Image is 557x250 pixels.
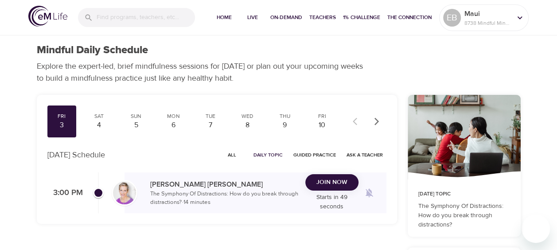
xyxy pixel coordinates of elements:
span: Ask a Teacher [347,151,383,159]
p: The Symphony Of Distractions: How do you break through distractions? · 14 minutes [150,190,298,207]
span: All [222,151,243,159]
img: logo [28,6,67,27]
button: All [218,148,246,162]
span: Teachers [309,13,336,22]
button: Ask a Teacher [343,148,386,162]
span: Home [214,13,235,22]
div: 3 [51,120,73,130]
div: Fri [51,113,73,120]
div: 10 [311,120,333,130]
div: Sun [125,113,147,120]
span: On-Demand [270,13,302,22]
div: 5 [125,120,147,130]
span: Live [242,13,263,22]
div: Mon [162,113,184,120]
p: [DATE] Schedule [47,149,105,161]
button: Guided Practice [290,148,339,162]
p: Maui [464,8,511,19]
p: [DATE] Topic [418,190,510,198]
span: The Connection [387,13,432,22]
span: Remind me when a class goes live every Friday at 3:00 PM [358,182,380,203]
iframe: Button to launch messaging window [522,215,550,243]
h1: Mindful Daily Schedule [37,44,148,57]
span: Guided Practice [293,151,336,159]
div: 7 [199,120,222,130]
input: Find programs, teachers, etc... [97,8,195,27]
div: 6 [162,120,184,130]
p: Explore the expert-led, brief mindfulness sessions for [DATE] or plan out your upcoming weeks to ... [37,60,369,84]
div: Sat [88,113,110,120]
span: Join Now [316,177,347,188]
div: Fri [311,113,333,120]
button: Daily Topic [250,148,286,162]
p: [PERSON_NAME] [PERSON_NAME] [150,179,298,190]
div: Thu [274,113,296,120]
span: 1% Challenge [343,13,380,22]
p: 8738 Mindful Minutes [464,19,511,27]
div: Wed [237,113,259,120]
div: 8 [237,120,259,130]
img: kellyb.jpg [113,181,136,204]
p: The Symphony Of Distractions: How do you break through distractions? [418,202,510,230]
div: 4 [88,120,110,130]
span: Daily Topic [253,151,283,159]
div: 9 [274,120,296,130]
p: Starts in 49 seconds [305,193,358,211]
div: EB [443,9,461,27]
p: 3:00 PM [47,187,83,199]
div: Tue [199,113,222,120]
button: Join Now [305,174,358,191]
